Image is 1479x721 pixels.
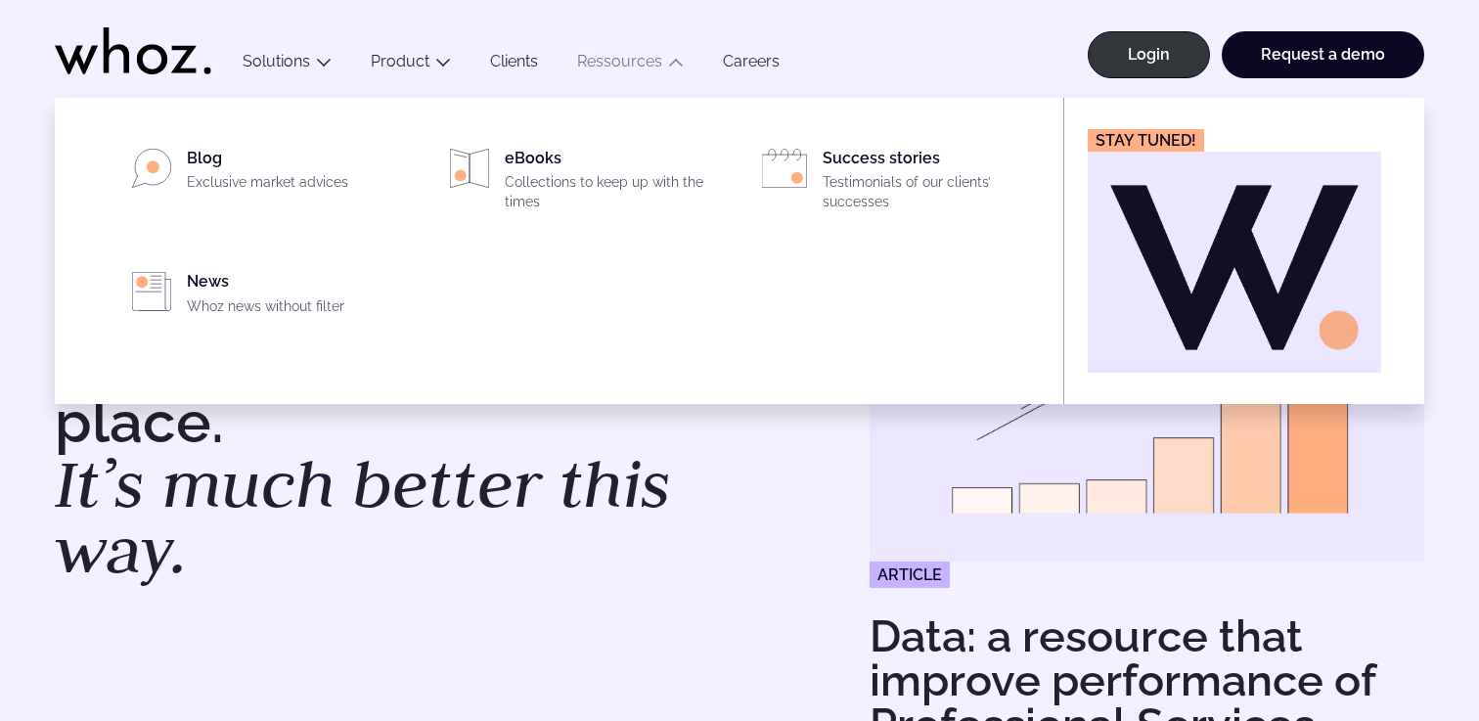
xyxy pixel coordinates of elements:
[745,149,1040,219] a: Success storiesTestimonials of our clients’ successes
[55,275,720,583] h1: Your talents and project teams in their best place.
[762,149,807,188] img: PICTO_EVENEMENTS.svg
[132,272,171,311] img: PICTO_PRESSE-ET-ACTUALITE-1.svg
[110,272,404,323] a: NewsWhoz news without filter
[55,440,671,593] em: It’s much better this way.
[110,149,404,200] a: BlogExclusive market advices
[505,149,722,219] div: eBooks
[450,149,489,188] img: PICTO_LIVRES.svg
[351,52,471,78] button: Product
[870,562,950,588] span: Article
[1088,31,1210,78] a: Login
[577,52,662,70] a: Ressources
[1088,129,1204,152] figcaption: Stay tuned!
[1088,129,1381,373] a: Stay tuned!
[823,173,1040,211] p: Testimonials of our clients’ successes
[427,149,722,219] a: eBooksCollections to keep up with the times
[471,52,558,78] a: Clients
[1222,31,1424,78] a: Request a demo
[505,173,722,211] p: Collections to keep up with the times
[187,297,404,317] p: Whoz news without filter
[703,52,799,78] a: Careers
[187,173,404,193] p: Exclusive market advices
[558,52,703,78] button: Ressources
[132,149,171,188] img: PICTO_BLOG.svg
[223,52,351,78] button: Solutions
[823,149,1040,219] div: Success stories
[187,272,404,323] div: News
[371,52,429,70] a: Product
[187,149,404,200] div: Blog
